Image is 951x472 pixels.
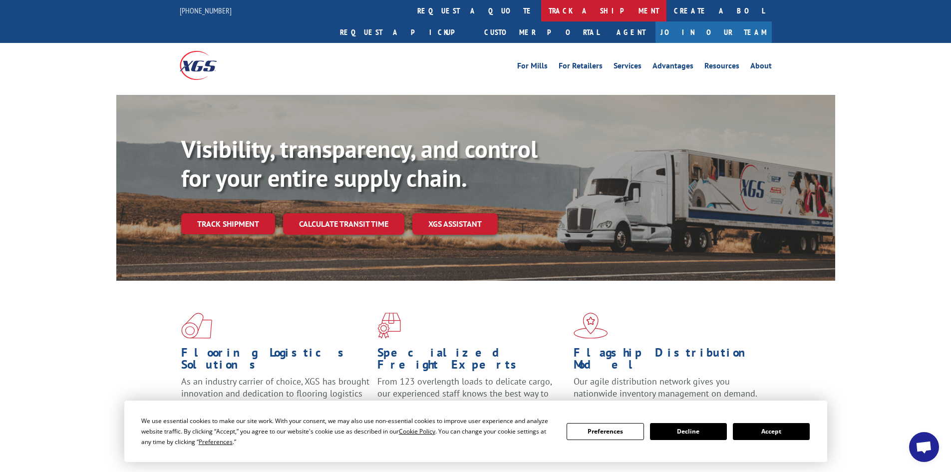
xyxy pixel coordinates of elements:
[477,21,607,43] a: Customer Portal
[607,21,655,43] a: Agent
[614,62,641,73] a: Services
[377,347,566,376] h1: Specialized Freight Experts
[141,416,555,447] div: We use essential cookies to make our site work. With your consent, we may also use non-essential ...
[377,313,401,339] img: xgs-icon-focused-on-flooring-red
[650,423,727,440] button: Decline
[655,21,772,43] a: Join Our Team
[199,438,233,446] span: Preferences
[559,62,603,73] a: For Retailers
[733,423,810,440] button: Accept
[574,347,762,376] h1: Flagship Distribution Model
[181,313,212,339] img: xgs-icon-total-supply-chain-intelligence-red
[180,5,232,15] a: [PHONE_NUMBER]
[704,62,739,73] a: Resources
[750,62,772,73] a: About
[517,62,548,73] a: For Mills
[574,376,757,399] span: Our agile distribution network gives you nationwide inventory management on demand.
[181,376,369,411] span: As an industry carrier of choice, XGS has brought innovation and dedication to flooring logistics...
[377,376,566,420] p: From 123 overlength loads to delicate cargo, our experienced staff knows the best way to move you...
[181,347,370,376] h1: Flooring Logistics Solutions
[574,313,608,339] img: xgs-icon-flagship-distribution-model-red
[332,21,477,43] a: Request a pickup
[652,62,693,73] a: Advantages
[181,133,538,193] b: Visibility, transparency, and control for your entire supply chain.
[181,213,275,234] a: Track shipment
[283,213,404,235] a: Calculate transit time
[909,432,939,462] a: Open chat
[399,427,435,436] span: Cookie Policy
[567,423,643,440] button: Preferences
[412,213,498,235] a: XGS ASSISTANT
[124,401,827,462] div: Cookie Consent Prompt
